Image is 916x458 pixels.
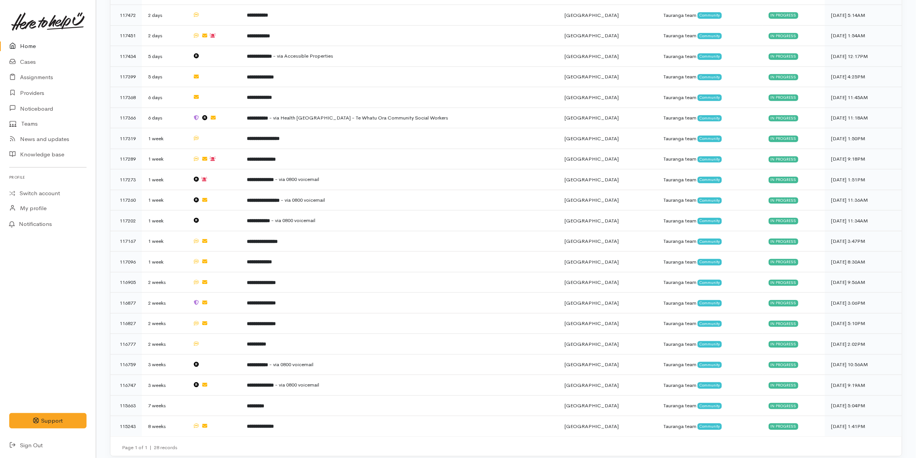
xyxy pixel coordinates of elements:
td: 117096 [110,252,142,272]
span: Community [698,136,722,142]
span: [GEOGRAPHIC_DATA] [565,238,619,244]
td: [DATE] 8:30AM [825,252,902,272]
td: 117319 [110,128,142,149]
span: Community [698,53,722,60]
span: [GEOGRAPHIC_DATA] [565,259,619,265]
td: 6 days [142,108,187,128]
span: Community [698,12,722,18]
td: 116777 [110,334,142,355]
span: Community [698,239,722,245]
div: In progress [769,33,798,39]
td: [DATE] 9:18PM [825,149,902,169]
span: - via 0800 voicemail [271,217,315,224]
span: Community [698,403,722,409]
button: Support [9,413,87,429]
td: [DATE] 1:51PM [825,169,902,190]
td: 1 week [142,231,187,252]
span: Community [698,259,722,265]
span: - via 0800 voicemail [275,382,319,388]
div: In progress [769,53,798,60]
td: 117451 [110,25,142,46]
td: 117202 [110,211,142,231]
span: Community [698,341,722,347]
td: 117260 [110,190,142,211]
div: In progress [769,12,798,18]
td: 1 week [142,128,187,149]
td: [DATE] 9:19AM [825,375,902,396]
td: Tauranga team [657,252,763,272]
div: In progress [769,321,798,327]
td: 2 weeks [142,272,187,293]
span: Community [698,115,722,121]
td: 115663 [110,395,142,416]
span: Community [698,280,722,286]
div: In progress [769,362,798,368]
td: Tauranga team [657,169,763,190]
td: [DATE] 3:47PM [825,231,902,252]
td: 117273 [110,169,142,190]
td: 1 week [142,211,187,231]
td: Tauranga team [657,87,763,108]
div: In progress [769,115,798,121]
span: Community [698,33,722,39]
td: 116877 [110,293,142,314]
td: [DATE] 4:25PM [825,66,902,87]
span: Community [698,218,722,224]
span: [GEOGRAPHIC_DATA] [565,73,619,80]
div: In progress [769,259,798,265]
td: [DATE] 11:36AM [825,190,902,211]
td: Tauranga team [657,293,763,314]
td: [DATE] 1:41PM [825,416,902,436]
span: - via 0800 voicemail [275,176,319,183]
td: 117368 [110,87,142,108]
td: 8 weeks [142,416,187,436]
span: | [150,444,152,451]
span: [GEOGRAPHIC_DATA] [565,156,619,162]
span: - via Accessible Properties [273,53,333,59]
td: Tauranga team [657,354,763,375]
div: In progress [769,218,798,224]
td: Tauranga team [657,5,763,26]
span: Community [698,197,722,204]
td: 2 weeks [142,313,187,334]
td: 3 weeks [142,354,187,375]
td: 116759 [110,354,142,375]
td: 1 week [142,252,187,272]
td: Tauranga team [657,190,763,211]
span: [GEOGRAPHIC_DATA] [565,12,619,18]
td: Tauranga team [657,66,763,87]
span: Community [698,177,722,183]
div: In progress [769,177,798,183]
span: Community [698,300,722,306]
td: [DATE] 11:18AM [825,108,902,128]
div: In progress [769,156,798,163]
div: In progress [769,403,798,409]
td: 115243 [110,416,142,436]
td: 116905 [110,272,142,293]
div: In progress [769,136,798,142]
td: Tauranga team [657,313,763,334]
td: 117167 [110,231,142,252]
div: In progress [769,239,798,245]
span: Community [698,382,722,388]
td: [DATE] 11:34AM [825,211,902,231]
span: [GEOGRAPHIC_DATA] [565,423,619,430]
span: [GEOGRAPHIC_DATA] [565,382,619,388]
td: [DATE] 10:56AM [825,354,902,375]
div: In progress [769,74,798,80]
td: 5 days [142,66,187,87]
td: 117289 [110,149,142,169]
span: - via 0800 voicemail [281,197,325,203]
td: [DATE] 9:56AM [825,272,902,293]
td: Tauranga team [657,231,763,252]
div: In progress [769,423,798,430]
span: [GEOGRAPHIC_DATA] [565,176,619,183]
span: Community [698,74,722,80]
span: [GEOGRAPHIC_DATA] [565,279,619,285]
td: Tauranga team [657,375,763,396]
span: [GEOGRAPHIC_DATA] [565,135,619,142]
span: - via 0800 voicemail [269,361,313,368]
span: Community [698,156,722,163]
span: [GEOGRAPHIC_DATA] [565,300,619,306]
td: Tauranga team [657,334,763,355]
